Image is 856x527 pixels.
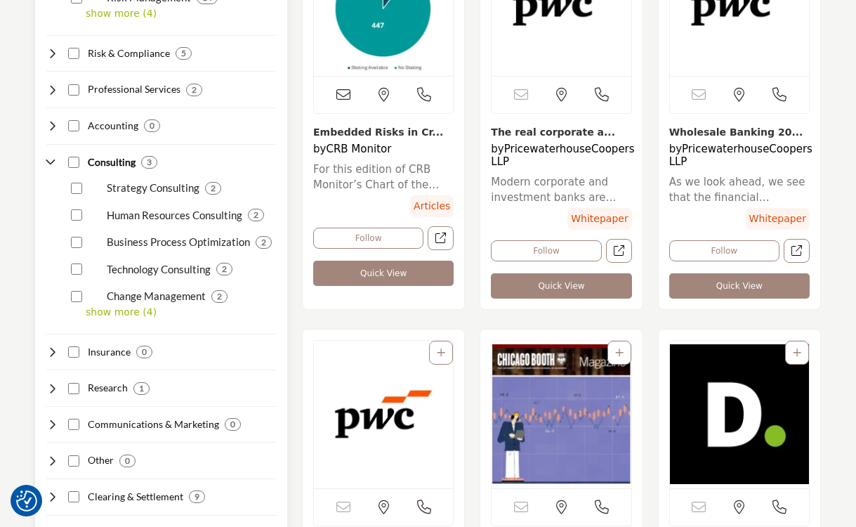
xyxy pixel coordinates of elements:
[491,240,601,261] button: Follow
[313,261,454,286] button: Quick View
[176,47,192,60] div: 5 Results For Risk & Compliance
[491,174,631,206] a: Modern corporate and investment banks are tangled in a paradox: transformation programs are every...
[669,126,803,138] a: View details about pricewaterhousecoopers-llp
[669,174,810,206] a: As we look ahead, we see that the financial environment is once again entering a period of volati...
[417,88,431,102] i: Open Contact Info
[595,500,609,514] i: Open Contact Info
[669,124,810,139] h3: Wholesale Banking 2025 and Beyond
[88,345,131,359] h4: Insurance: Offering insurance solutions to protect securities industry firms from various risks.
[567,208,631,230] span: Whitepaper
[86,6,276,21] p: show more (4)
[253,210,258,220] b: 2
[491,143,634,168] a: PricewaterhouseCoopers LLP
[88,490,183,504] h4: Clearing & Settlement: Facilitating the efficient processing, clearing, and settlement of securit...
[772,88,786,102] i: Open Contact Info
[71,183,82,194] input: Select Strategy Consulting checkbox
[68,455,79,467] input: Select Other checkbox
[192,85,197,95] b: 2
[746,208,810,230] span: Whitepaper
[68,346,79,358] input: Select Insurance checkbox
[71,263,82,275] input: Select Technology Consulting checkbox
[491,126,615,138] a: View details about pricewaterhousecoopers-llp
[248,209,264,221] div: 2 Results For Human Resources Consulting
[139,384,144,393] b: 1
[491,273,631,299] button: Quick View
[71,209,82,221] input: Select Human Resources Consulting checkbox
[225,418,241,431] div: 0 Results For Communications & Marketing
[222,264,227,274] b: 2
[141,156,157,169] div: 3 Results For Consulting
[606,239,632,263] a: Open Resources
[492,341,631,488] img: Building a Better Market Index - From Research to Reality listing image
[88,119,138,133] h4: Accounting: Providing financial reporting, auditing, tax, and advisory services to securities ind...
[107,288,206,304] p: Change Management: Helping securities industry clients manage organizational change and transform...
[230,419,235,429] b: 0
[437,347,445,358] a: Add To List For Resource
[793,347,801,358] a: Add To List For Resource
[491,124,631,139] h3: The real corporate and investment bank cost challenge: the hidden economy
[189,490,205,503] div: 9 Results For Clearing & Settlement
[314,341,453,488] a: View details about pricewaterhousecoopers-llp
[68,157,79,168] input: Select Consulting checkbox
[119,455,136,467] div: 0 Results For Other
[195,492,199,502] b: 9
[88,155,136,169] h4: Consulting: Providing strategic, operational, and technical consulting services to securities ind...
[68,120,79,131] input: Select Accounting checkbox
[68,491,79,502] input: Select Clearing & Settlement checkbox
[313,162,454,193] a: For this edition of CRB Monitor’s Chart of the Month we head back to the world of spot cryptocurr...
[417,500,431,514] i: Open Contact Info
[68,383,79,394] input: Select Research checkbox
[256,236,272,249] div: 2 Results For Business Process Optimization
[107,180,199,196] p: Strategy Consulting: Helping securities industry firms develop and implement effective business s...
[16,490,37,512] button: Consent Preferences
[107,261,211,278] p: Technology Consulting: Advising securities industry firms on technology strategies and implementa...
[68,48,79,59] input: Select Risk & Compliance checkbox
[784,239,810,263] a: Open Resources
[186,84,202,96] div: 2 Results For Professional Services
[68,419,79,430] input: Select Communications & Marketing checkbox
[147,157,152,167] b: 3
[313,126,443,138] a: View details about crb-monitor
[136,346,152,358] div: 0 Results For Insurance
[669,143,810,168] h4: by
[133,382,150,395] div: 1 Results For Research
[144,119,160,132] div: 0 Results For Accounting
[211,290,228,303] div: 2 Results For Change Management
[669,143,812,168] a: PricewaterhouseCoopers LLP
[670,341,809,488] img: 2025 - The year of payment stablecoin listing image
[107,207,242,223] p: Human Resources Consulting: Offering HR consulting services to securities industry firms.
[16,490,37,512] img: Revisit consent button
[313,143,454,155] h4: by
[313,228,423,249] button: Follow
[491,143,631,168] h4: by
[313,124,454,139] h3: Embedded Risks in Crypto-themed Exchange Traded Products
[142,347,147,357] b: 0
[615,347,624,358] a: Add To List For Resource
[71,291,82,302] input: Select Change Management checkbox
[88,381,128,395] h4: Research: Conducting market, financial, economic, and industry research for securities industry p...
[71,237,82,248] input: Select Business Process Optimization checkbox
[68,84,79,96] input: Select Professional Services checkbox
[150,121,154,131] b: 0
[428,226,454,251] a: Open Resources
[670,341,809,488] a: View details about deloitte
[86,305,276,320] p: show more (4)
[492,341,631,488] a: View details about center-for-research-in-security-prices
[669,273,810,299] button: Quick View
[125,456,130,466] b: 0
[595,88,609,102] i: Open Contact Info
[88,82,180,96] h4: Professional Services: Delivering staffing, training, and outsourcing services to support securit...
[772,500,786,514] i: Open Contact Info
[107,234,250,250] p: Business Process Optimization: Improving business processes and workflows for securities industry...
[314,341,453,488] img: Bang for your Buck listing image
[261,238,266,247] b: 2
[669,240,779,261] button: Follow
[88,453,114,467] h4: Other: Encompassing various other services and organizations supporting the securities industry e...
[88,46,170,60] h4: Risk & Compliance: Helping securities industry firms manage risk, ensure compliance, and prevent ...
[216,263,232,275] div: 2 Results For Technology Consulting
[326,143,391,155] a: CRB Monitor
[211,183,216,193] b: 2
[410,195,454,217] span: Articles
[205,182,221,195] div: 2 Results For Strategy Consulting
[217,292,222,301] b: 2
